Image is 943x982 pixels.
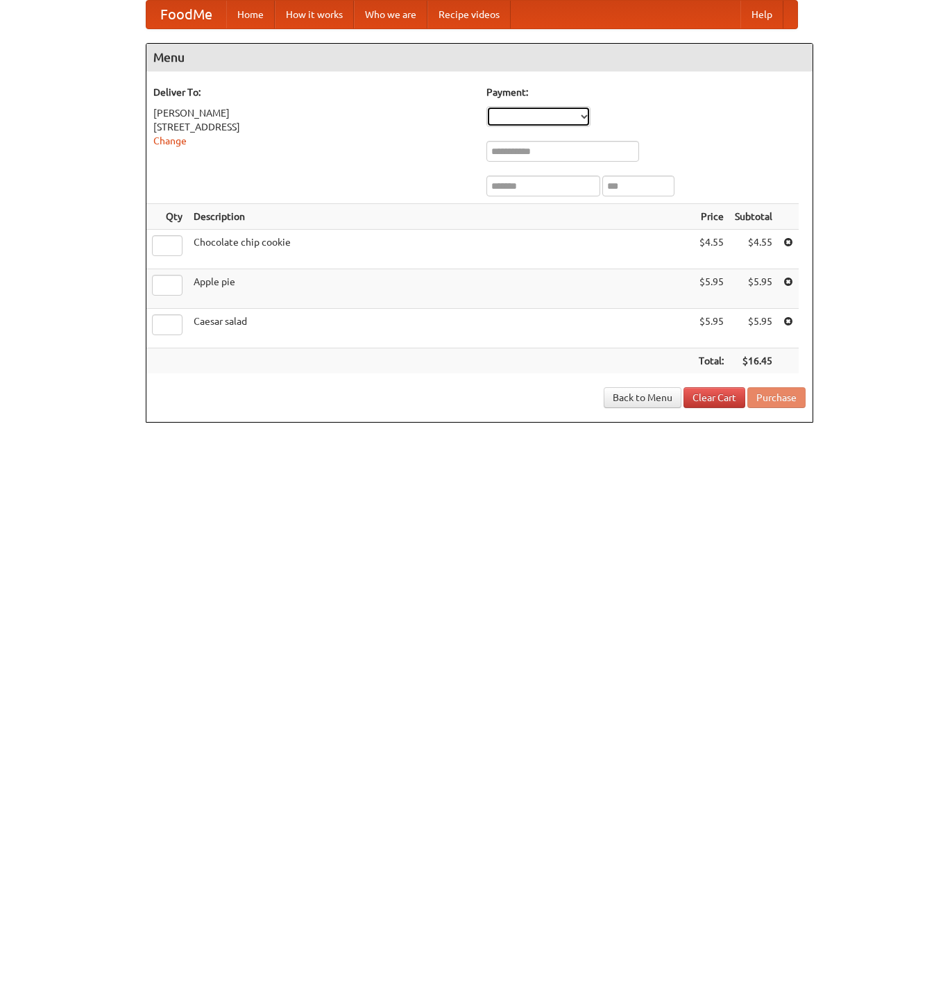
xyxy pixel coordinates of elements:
a: Recipe videos [427,1,511,28]
td: $4.55 [729,230,778,269]
h4: Menu [146,44,813,71]
a: Change [153,135,187,146]
th: $16.45 [729,348,778,374]
th: Description [188,204,693,230]
h5: Deliver To: [153,85,473,99]
a: How it works [275,1,354,28]
td: $4.55 [693,230,729,269]
a: Home [226,1,275,28]
td: Apple pie [188,269,693,309]
th: Price [693,204,729,230]
td: Chocolate chip cookie [188,230,693,269]
td: $5.95 [729,309,778,348]
th: Subtotal [729,204,778,230]
td: $5.95 [693,269,729,309]
th: Total: [693,348,729,374]
td: $5.95 [693,309,729,348]
a: Who we are [354,1,427,28]
a: Back to Menu [604,387,681,408]
th: Qty [146,204,188,230]
a: Clear Cart [683,387,745,408]
a: Help [740,1,783,28]
div: [STREET_ADDRESS] [153,120,473,134]
h5: Payment: [486,85,806,99]
a: FoodMe [146,1,226,28]
td: $5.95 [729,269,778,309]
td: Caesar salad [188,309,693,348]
button: Purchase [747,387,806,408]
div: [PERSON_NAME] [153,106,473,120]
